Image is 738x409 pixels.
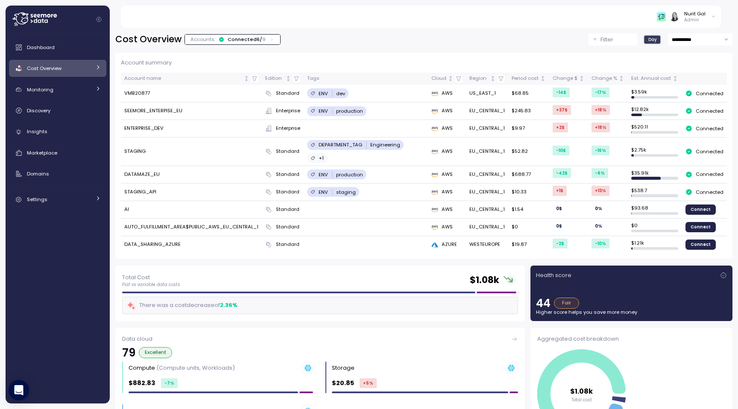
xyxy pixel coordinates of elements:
p: 9 [262,36,266,43]
div: Not sorted [579,76,585,82]
h2: Cost Overview [115,33,182,46]
div: AWS [431,90,463,97]
td: $ 520.11 [628,120,682,137]
p: ENV [319,189,328,196]
a: Marketplace [9,144,106,161]
span: Domains [27,170,49,177]
div: Est. Annual cost [631,75,671,82]
div: +37 $ [553,105,571,115]
a: Connect [685,222,716,232]
td: EU_CENTRAL_1 [466,102,508,120]
span: Enterprise [276,125,300,132]
td: $ 1.21k [628,236,682,253]
p: Connected [696,189,723,196]
div: Open Intercom Messenger [9,380,29,400]
td: US_EAST_1 [466,85,508,102]
p: DEPARTMENT_TAG [319,141,362,148]
td: $ 35.91k [628,166,682,184]
a: Connect [685,204,716,215]
div: AZURE [431,241,463,248]
div: AWS [431,171,463,178]
p: Flat vs variable data costs [122,282,180,288]
span: Standard [276,241,299,248]
div: +2 $ [553,123,568,132]
a: Cost Overview [9,60,106,77]
div: Period cost [512,75,539,82]
td: EU_CENTRAL_1 [466,201,508,219]
img: 65f98ecb31a39d60f1f315eb.PNG [657,12,666,21]
a: Connect [685,240,716,250]
td: AI [121,201,262,219]
p: production [336,171,363,178]
a: Discovery [9,102,106,119]
span: Marketplace [27,149,57,156]
div: AWS [431,107,463,115]
div: Storage [332,364,354,372]
p: Admin [684,17,706,23]
td: $688.77 [508,166,549,184]
p: $882.83 [129,378,155,388]
span: Standard [276,148,299,155]
div: 0 % [592,221,606,231]
div: +18 % [592,105,610,115]
td: EU_CENTRAL_1 [466,219,508,236]
td: $ 12.82k [628,102,682,120]
div: Region [469,75,489,82]
div: -6 % [592,168,608,178]
p: 44 [536,298,551,309]
div: AWS [431,188,463,196]
th: RegionNot sorted [466,73,508,85]
div: -17 % [592,88,609,97]
p: Connected [696,108,723,114]
p: production [336,108,363,114]
span: Standard [276,171,299,178]
th: EditionNot sorted [262,73,304,85]
a: Monitoring [9,81,106,98]
td: $ 93.68 [628,201,682,219]
td: $9.97 [508,120,549,137]
div: 0 $ [553,204,565,213]
a: Insights [9,123,106,140]
div: Not sorted [540,76,546,82]
span: Dashboard [27,44,55,51]
button: Filter [589,33,637,46]
tspan: $1.08k [570,386,593,396]
div: Not sorted [672,76,678,82]
div: Not sorted [618,76,624,82]
p: ENV [319,171,328,178]
div: Not sorted [243,76,249,82]
td: $10.33 [508,184,549,201]
th: Change $Not sorted [549,73,588,85]
th: Change %Not sorted [588,73,628,85]
td: $ 538.7 [628,184,682,201]
div: 2.36 % [220,301,237,310]
div: 0 $ [553,221,565,231]
a: Domains [9,165,106,182]
td: $68.85 [508,85,549,102]
div: Edition [265,75,284,82]
span: Insights [27,128,47,135]
div: Cloud [431,75,446,82]
span: Enterprise [276,107,300,115]
th: Period costNot sorted [508,73,549,85]
div: AWS [431,125,463,132]
div: 0 % [592,204,606,213]
td: $ 0 [628,219,682,236]
div: There was a cost decrease of [127,301,237,310]
span: Standard [276,223,299,231]
tspan: Total cost [571,397,592,402]
div: Nurit Gal [684,10,706,17]
td: $52.82 [508,137,549,166]
th: Account nameNot sorted [121,73,262,85]
a: Settings [9,191,106,208]
span: Discovery [27,107,50,114]
div: -7 % [161,378,178,388]
td: $245.83 [508,102,549,120]
div: Compute [129,364,235,372]
td: EU_CENTRAL_1 [466,184,508,201]
td: DATA_SHARING_AZURE [121,236,262,253]
div: +13 % [592,186,609,196]
td: DATAMAZE_EU [121,166,262,184]
div: +1 $ [553,186,567,196]
div: Not sorted [490,76,496,82]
